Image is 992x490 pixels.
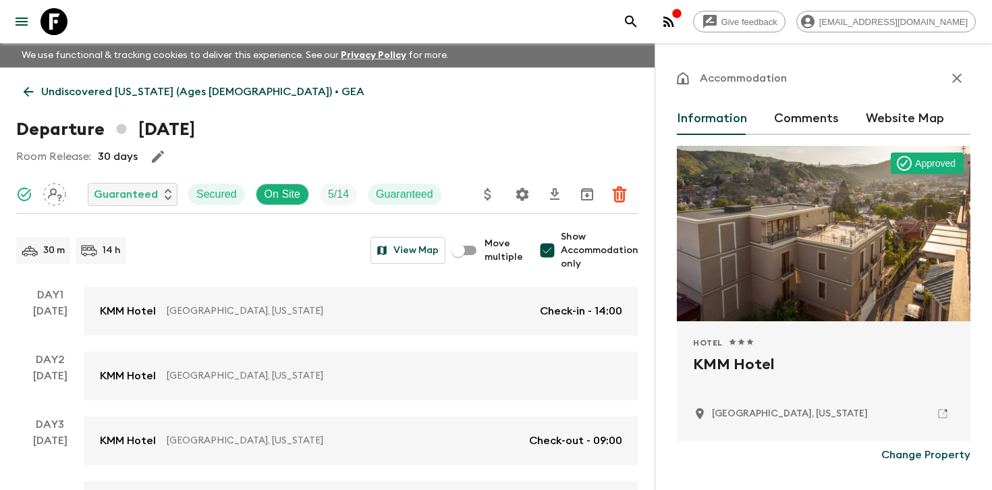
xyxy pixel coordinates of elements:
p: Check-out - 09:00 [529,433,622,449]
p: Undiscovered [US_STATE] (Ages [DEMOGRAPHIC_DATA]) • GEA [41,84,364,100]
span: Assign pack leader [43,187,66,198]
p: [GEOGRAPHIC_DATA], [US_STATE] [167,304,529,318]
button: Delete [606,181,633,208]
a: Give feedback [693,11,786,32]
a: Privacy Policy [341,51,406,60]
svg: Synced Successfully [16,186,32,202]
button: Website Map [866,103,944,135]
p: Day 2 [16,352,84,368]
p: KMM Hotel [100,368,156,384]
span: [EMAIL_ADDRESS][DOMAIN_NAME] [812,17,975,27]
p: Room Release: [16,148,91,165]
p: KMM Hotel [100,303,156,319]
button: Change Property [881,441,970,468]
a: KMM Hotel[GEOGRAPHIC_DATA], [US_STATE]Check-out - 09:00 [84,416,638,465]
span: Give feedback [714,17,785,27]
p: Approved [915,157,956,170]
a: Undiscovered [US_STATE] (Ages [DEMOGRAPHIC_DATA]) • GEA [16,78,372,105]
p: [GEOGRAPHIC_DATA], [US_STATE] [167,434,518,447]
p: [GEOGRAPHIC_DATA], [US_STATE] [167,369,611,383]
button: search adventures [617,8,644,35]
h1: Departure [DATE] [16,116,195,143]
button: Update Price, Early Bird Discount and Costs [474,181,501,208]
p: 5 / 14 [328,186,349,202]
a: KMM Hotel[GEOGRAPHIC_DATA], [US_STATE]Check-in - 14:00 [84,287,638,335]
p: Day 3 [16,416,84,433]
div: Photo of KMM Hotel [677,146,970,321]
div: [EMAIL_ADDRESS][DOMAIN_NAME] [796,11,976,32]
p: Change Property [881,447,970,463]
p: On Site [265,186,300,202]
p: 14 h [103,244,121,257]
span: Show Accommodation only [561,230,638,271]
p: Accommodation [700,70,787,86]
p: Guaranteed [376,186,433,202]
div: Secured [188,184,245,205]
p: KMM Hotel [100,433,156,449]
p: Check-in - 14:00 [540,303,622,319]
button: Archive (Completed, Cancelled or Unsynced Departures only) [574,181,601,208]
p: Guaranteed [94,186,158,202]
div: [DATE] [33,303,67,335]
p: We use functional & tracking cookies to deliver this experience. See our for more. [16,43,454,67]
p: Day 1 [16,287,84,303]
p: Tbilisi, Georgia [712,407,868,420]
a: KMM Hotel[GEOGRAPHIC_DATA], [US_STATE] [84,352,638,400]
div: On Site [256,184,309,205]
button: Settings [509,181,536,208]
button: View Map [370,237,445,264]
span: Move multiple [485,237,523,264]
button: Comments [774,103,839,135]
span: Hotel [693,337,723,348]
button: Download CSV [541,181,568,208]
h2: KMM Hotel [693,354,954,397]
button: menu [8,8,35,35]
p: 30 days [98,148,138,165]
div: [DATE] [33,368,67,400]
button: Information [677,103,747,135]
p: Secured [196,186,237,202]
div: Trip Fill [320,184,357,205]
p: 30 m [43,244,65,257]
